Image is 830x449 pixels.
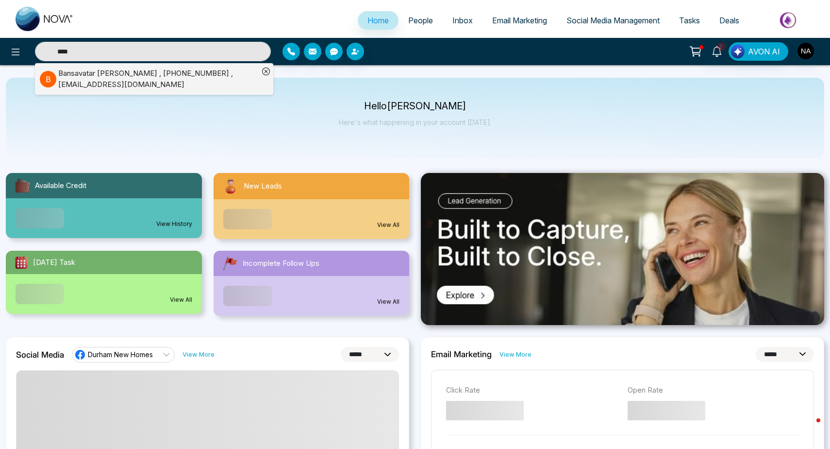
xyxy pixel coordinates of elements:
[358,11,398,30] a: Home
[243,258,319,269] span: Incomplete Follow Ups
[377,297,399,306] a: View All
[669,11,710,30] a: Tasks
[170,295,192,304] a: View All
[33,257,75,268] span: [DATE] Task
[482,11,557,30] a: Email Marketing
[499,350,531,359] a: View More
[797,43,814,59] img: User Avatar
[208,173,415,239] a: New LeadsView All
[710,11,749,30] a: Deals
[797,416,820,439] iframe: Intercom live chat
[35,180,86,191] span: Available Credit
[431,349,492,359] h2: Email Marketing
[717,42,726,51] span: 1
[421,173,824,325] img: .
[40,71,56,87] p: B
[628,385,799,396] p: Open Rate
[452,16,473,25] span: Inbox
[58,68,259,90] div: Bansavatar [PERSON_NAME] , [PHONE_NUMBER] , [EMAIL_ADDRESS][DOMAIN_NAME]
[679,16,700,25] span: Tasks
[156,220,192,228] a: View History
[492,16,547,25] span: Email Marketing
[748,46,780,57] span: AVON AI
[729,42,788,61] button: AVON AI
[221,177,240,195] img: newLeads.svg
[398,11,443,30] a: People
[446,385,618,396] p: Click Rate
[183,350,215,359] a: View More
[377,221,399,229] a: View All
[88,350,153,359] span: Durham New Homes
[221,255,239,272] img: followUps.svg
[208,251,415,316] a: Incomplete Follow UpsView All
[339,102,492,110] p: Hello [PERSON_NAME]
[566,16,660,25] span: Social Media Management
[16,350,64,360] h2: Social Media
[339,118,492,126] p: Here's what happening in your account [DATE].
[731,45,745,58] img: Lead Flow
[719,16,739,25] span: Deals
[754,9,824,31] img: Market-place.gif
[14,177,31,194] img: availableCredit.svg
[367,16,389,25] span: Home
[705,42,729,59] a: 1
[557,11,669,30] a: Social Media Management
[443,11,482,30] a: Inbox
[244,181,282,192] span: New Leads
[408,16,433,25] span: People
[14,255,29,270] img: todayTask.svg
[16,7,74,31] img: Nova CRM Logo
